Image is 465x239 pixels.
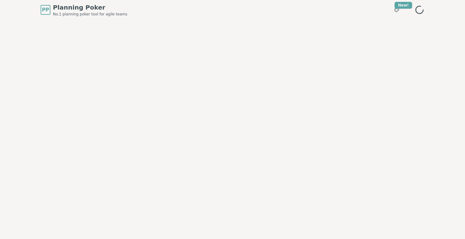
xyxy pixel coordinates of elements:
span: Planning Poker [53,3,127,12]
button: New! [391,4,402,15]
span: PP [42,6,49,14]
div: New! [395,2,412,9]
span: No.1 planning poker tool for agile teams [53,12,127,17]
a: PPPlanning PokerNo.1 planning poker tool for agile teams [41,3,127,17]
